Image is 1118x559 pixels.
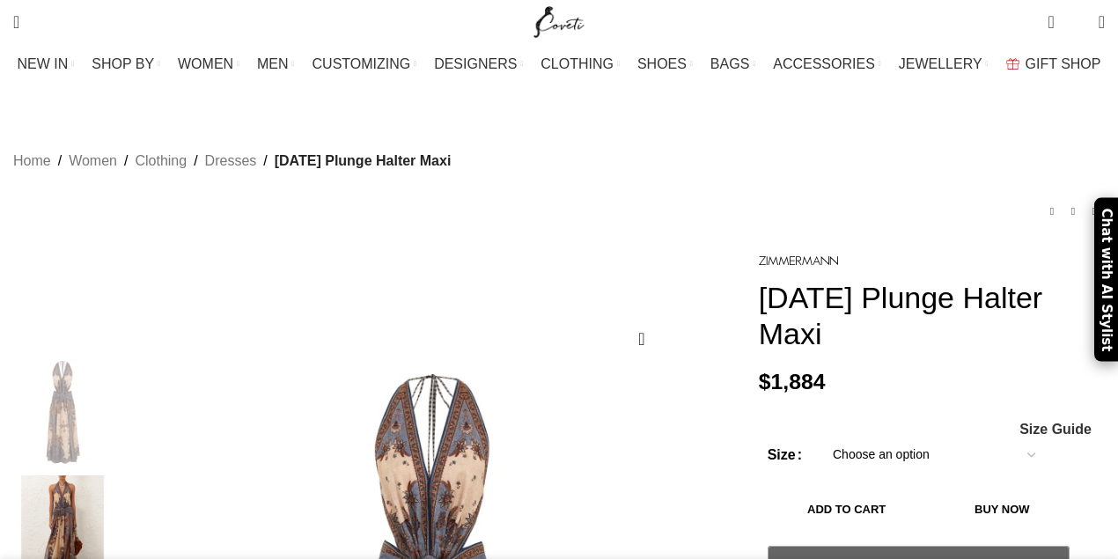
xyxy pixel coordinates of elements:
span: CUSTOMIZING [313,55,411,72]
a: CUSTOMIZING [313,47,417,82]
a: JEWELLERY [899,47,989,82]
span: ACCESSORIES [773,55,875,72]
span: JEWELLERY [899,55,982,72]
a: Search [4,4,28,40]
span: 0 [1071,18,1085,31]
a: CLOTHING [541,47,620,82]
a: BAGS [710,47,755,82]
span: 0 [1049,9,1063,22]
span: WOMEN [178,55,233,72]
img: Zimmermann [759,256,838,266]
a: SHOES [637,47,693,82]
a: GIFT SHOP [1006,47,1101,82]
span: DESIGNERS [434,55,517,72]
span: SHOES [637,55,687,72]
a: Site logo [530,13,589,28]
a: Size Guide [1019,423,1092,437]
a: MEN [257,47,294,82]
label: Size [768,444,802,467]
span: BAGS [710,55,749,72]
div: Main navigation [4,47,1114,82]
h1: [DATE] Plunge Halter Maxi [759,280,1105,352]
a: ACCESSORIES [773,47,881,82]
img: Zimmermann dress [9,358,116,467]
span: GIFT SHOP [1026,55,1101,72]
span: NEW IN [18,55,69,72]
a: DESIGNERS [434,47,523,82]
a: Next product [1084,201,1105,222]
a: Home [13,150,51,173]
span: SHOP BY [92,55,154,72]
span: [DATE] Plunge Halter Maxi [275,150,452,173]
img: GiftBag [1006,58,1019,70]
a: 0 [1039,4,1063,40]
span: $ [759,370,771,394]
span: MEN [257,55,289,72]
span: Size Guide [1019,423,1092,437]
a: Previous product [1041,201,1063,222]
a: SHOP BY [92,47,160,82]
nav: Breadcrumb [13,150,451,173]
a: NEW IN [18,47,75,82]
button: Buy now [935,491,1070,528]
a: Women [69,150,117,173]
a: Dresses [205,150,257,173]
div: My Wishlist [1068,4,1085,40]
a: Clothing [135,150,187,173]
a: WOMEN [178,47,239,82]
span: CLOTHING [541,55,614,72]
bdi: 1,884 [759,370,826,394]
button: Add to cart [768,491,926,528]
